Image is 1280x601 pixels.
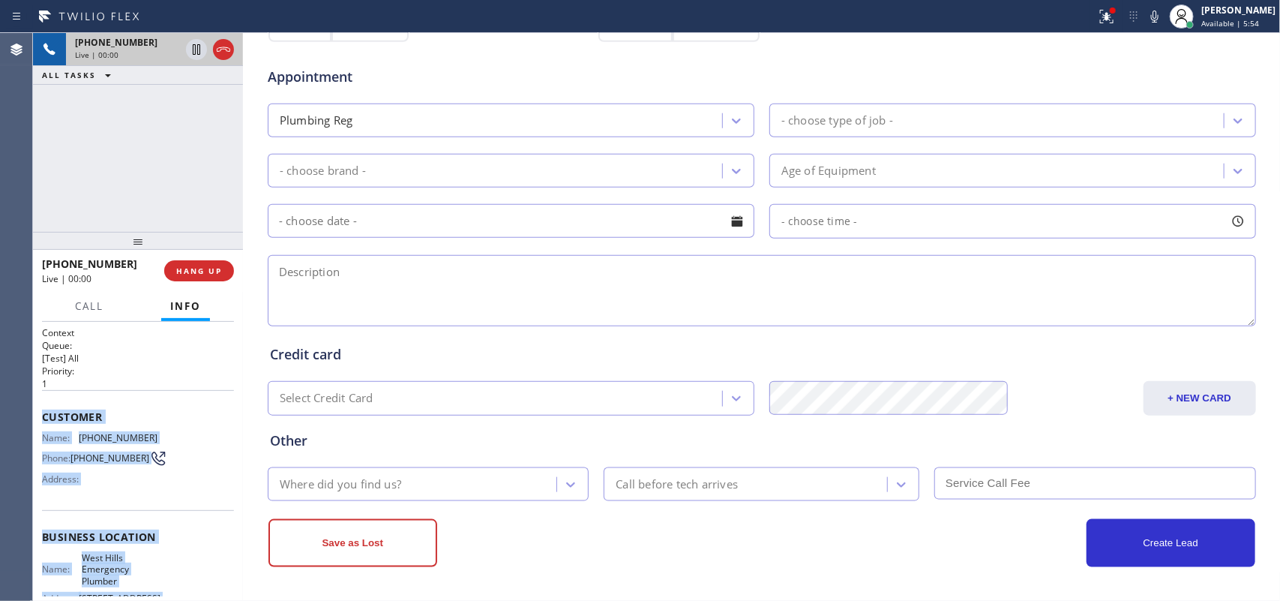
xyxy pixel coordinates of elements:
div: Where did you find us? [280,476,401,493]
span: Appointment [268,67,595,87]
div: Credit card [270,344,1254,365]
span: [PHONE_NUMBER] [79,432,157,443]
button: ALL TASKS [33,66,126,84]
span: West Hills Emergency Plumber [82,552,157,587]
p: [Test] All [42,352,234,365]
span: Name: [42,563,82,575]
span: Info [170,299,201,313]
h2: Priority: [42,365,234,377]
span: Business location [42,530,234,544]
p: 1 [42,377,234,390]
input: Service Call Fee [934,467,1256,500]
div: - choose brand - [280,162,366,179]
div: - choose type of job - [781,112,893,129]
span: - choose time - [781,214,858,228]
span: [PHONE_NUMBER] [70,452,149,464]
span: Customer [42,410,234,424]
h2: Queue: [42,339,234,352]
span: HANG UP [176,266,222,276]
button: Hang up [213,39,234,60]
span: Available | 5:54 [1201,18,1259,29]
span: Call [75,299,103,313]
span: Phone: [42,452,70,464]
div: Age of Equipment [781,162,876,179]
div: Select Credit Card [280,390,373,407]
button: HANG UP [164,260,234,281]
button: + NEW CARD [1144,381,1256,416]
h1: Context [42,326,234,339]
span: Address: [42,473,82,485]
div: Other [270,431,1254,451]
button: Call [66,292,112,321]
span: Name: [42,432,79,443]
div: Call before tech arrives [616,476,738,493]
span: ALL TASKS [42,70,96,80]
span: [PHONE_NUMBER] [42,257,137,271]
div: [PERSON_NAME] [1201,4,1276,17]
button: Hold Customer [186,39,207,60]
span: Live | 00:00 [75,50,118,60]
button: Mute [1144,6,1165,27]
input: - choose date - [268,204,754,238]
button: Create Lead [1087,519,1255,567]
span: Live | 00:00 [42,272,91,285]
span: [PHONE_NUMBER] [75,36,157,49]
div: Plumbing Reg [280,112,352,129]
button: Save as Lost [268,519,437,567]
button: Info [161,292,210,321]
